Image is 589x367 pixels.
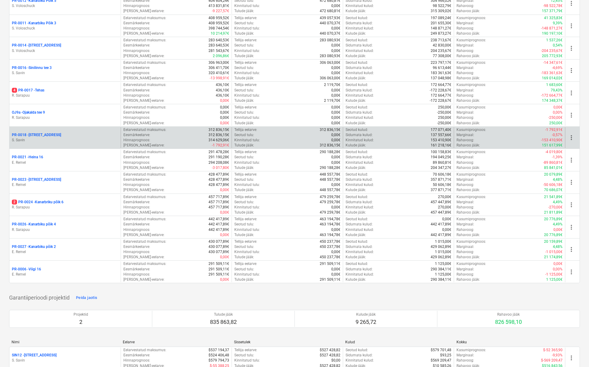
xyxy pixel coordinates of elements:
[346,70,374,76] p: Kinnitatud kulud :
[346,98,366,103] p: Kulude jääk :
[216,93,229,98] p: 436,10€
[456,149,486,155] p: Kasumiprognoos :
[542,76,563,81] p: 169 014,02€
[123,60,166,65] p: Eelarvestatud maksumus :
[123,15,166,21] p: Eelarvestatud maksumus :
[456,65,474,70] p: Marginaal :
[123,65,150,70] p: Eesmärkeelarve :
[12,21,118,31] div: PR-0011 -Kanarbiku Põik 3S. Voloschuck
[331,48,340,53] p: 0,00€
[346,9,366,14] p: Kulude jääk :
[431,127,451,132] p: 177 071,40€
[568,89,575,97] span: more_vert
[12,353,57,358] p: SIN12 - [STREET_ADDRESS]
[12,70,118,76] p: S. Savin
[208,127,229,132] p: 312 836,15€
[346,155,373,160] p: Sidumata kulud :
[331,43,340,48] p: 0,00€
[568,67,575,74] span: more_vert
[208,132,229,138] p: 312 836,15€
[346,21,373,26] p: Sidumata kulud :
[320,149,340,155] p: 290 188,28€
[211,31,229,36] p: 10 214,97€
[346,115,374,120] p: Kinnitatud kulud :
[220,121,229,126] p: 0,00€
[12,160,118,165] p: E. Remel
[438,115,451,120] p: 250,00€
[123,38,166,43] p: Eelarvestatud maksumus :
[568,201,575,208] span: more_vert
[208,21,229,26] p: 408 959,52€
[431,26,451,31] p: 148 871,27€
[234,65,254,70] p: Seotud tulu :
[123,26,150,31] p: Hinnaprognoos :
[456,82,486,87] p: Kasumiprognoos :
[324,82,340,87] p: 2 119,70€
[346,138,374,143] p: Kinnitatud kulud :
[234,21,254,26] p: Seotud tulu :
[220,98,229,103] p: 0,00€
[12,244,118,255] div: PR-0027 -Kanarbiku põik 2E. Remel
[431,70,451,76] p: 183 361,63€
[541,48,563,53] p: -204 235,67€
[431,82,451,87] p: 172 664,77€
[12,43,118,53] div: PR-0014 -[STREET_ADDRESS]S. Voloschuck
[456,127,486,132] p: Kasumiprognoos :
[123,88,150,93] p: Eesmärkeelarve :
[234,76,254,81] p: Tulude jääk :
[541,70,563,76] p: -183 361,63€
[552,65,563,70] p: -4,69%
[568,354,575,362] span: more_vert
[568,246,575,253] span: more_vert
[456,88,474,93] p: Marginaal :
[234,48,260,53] p: Kinnitatud tulu :
[12,182,118,187] p: E. Remel
[234,160,260,165] p: Kinnitatud tulu :
[12,88,44,93] p: PR-0017 - Tehas
[456,115,474,120] p: Rahavoog :
[208,26,229,31] p: 398 744,54€
[437,121,451,126] p: -250,00€
[320,38,340,43] p: 283 080,93€
[123,143,164,148] p: [PERSON_NAME]-eelarve :
[12,205,118,210] p: R. Sarapuu
[542,9,563,14] p: 157 371,79€
[123,82,166,87] p: Eelarvestatud maksumus :
[456,31,480,36] p: Rahavoo jääk :
[234,9,254,14] p: Tulude jääk :
[544,15,563,21] p: 41 325,83€
[12,110,118,120] div: OJ9a -Ojakalda tee 9R. Sarapuu
[208,155,229,160] p: 291 190,28€
[320,9,340,14] p: 472 680,81€
[553,21,563,26] p: 9,39%
[346,105,368,110] p: Seotud kulud :
[431,9,451,14] p: 315 309,02€
[331,65,340,70] p: 0,00€
[456,160,474,165] p: Rahavoog :
[320,143,340,148] p: 312 836,15€
[12,21,56,26] p: PR-0011 - Kanarbiku Põik 3
[346,65,373,70] p: Sidumata kulud :
[234,3,260,9] p: Kinnitatud tulu :
[431,138,451,143] p: 153 410,90€
[12,249,118,255] p: E. Remel
[546,38,563,43] p: 1 537,26€
[331,3,340,9] p: 0,00€
[123,149,166,155] p: Eelarvestatud maksumus :
[431,149,451,155] p: 100 158,83€
[234,26,260,31] p: Kinnitatud tulu :
[74,293,99,303] button: Peida jaotis
[123,43,150,48] p: Eesmärkeelarve :
[234,93,260,98] p: Kinnitatud tulu :
[346,38,368,43] p: Seotud kulud :
[346,160,374,165] p: Kinnitatud kulud :
[320,15,340,21] p: 439 057,93€
[12,222,118,232] div: PR-0026 -Kanarbiku põik 4R. Sarapuu
[437,110,451,115] p: -250,00€
[234,143,254,148] p: Tulude jääk :
[331,26,340,31] p: 0,00€
[208,70,229,76] p: 320 410,61€
[320,31,340,36] p: 440 070,37€
[346,93,374,98] p: Kinnitatud kulud :
[456,110,474,115] p: Marginaal :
